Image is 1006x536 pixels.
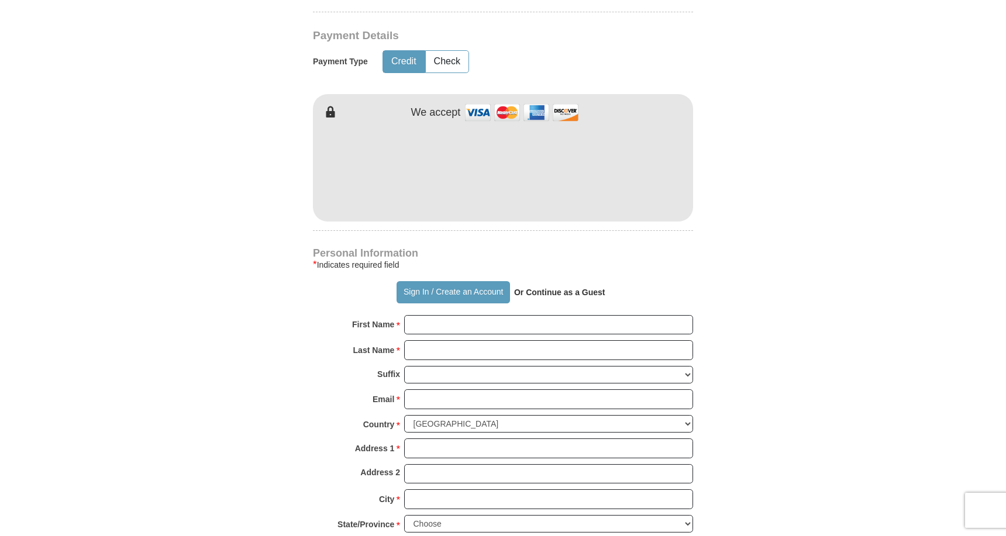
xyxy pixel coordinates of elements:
[355,440,395,457] strong: Address 1
[463,100,580,125] img: credit cards accepted
[397,281,509,303] button: Sign In / Create an Account
[337,516,394,532] strong: State/Province
[360,464,400,480] strong: Address 2
[363,416,395,433] strong: Country
[426,51,468,72] button: Check
[514,288,605,297] strong: Or Continue as a Guest
[313,57,368,67] h5: Payment Type
[353,342,395,358] strong: Last Name
[379,491,394,507] strong: City
[313,248,693,258] h4: Personal Information
[383,51,425,72] button: Credit
[377,366,400,382] strong: Suffix
[411,106,461,119] h4: We accept
[373,391,394,407] strong: Email
[352,316,394,333] strong: First Name
[313,29,611,43] h3: Payment Details
[313,258,693,272] div: Indicates required field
